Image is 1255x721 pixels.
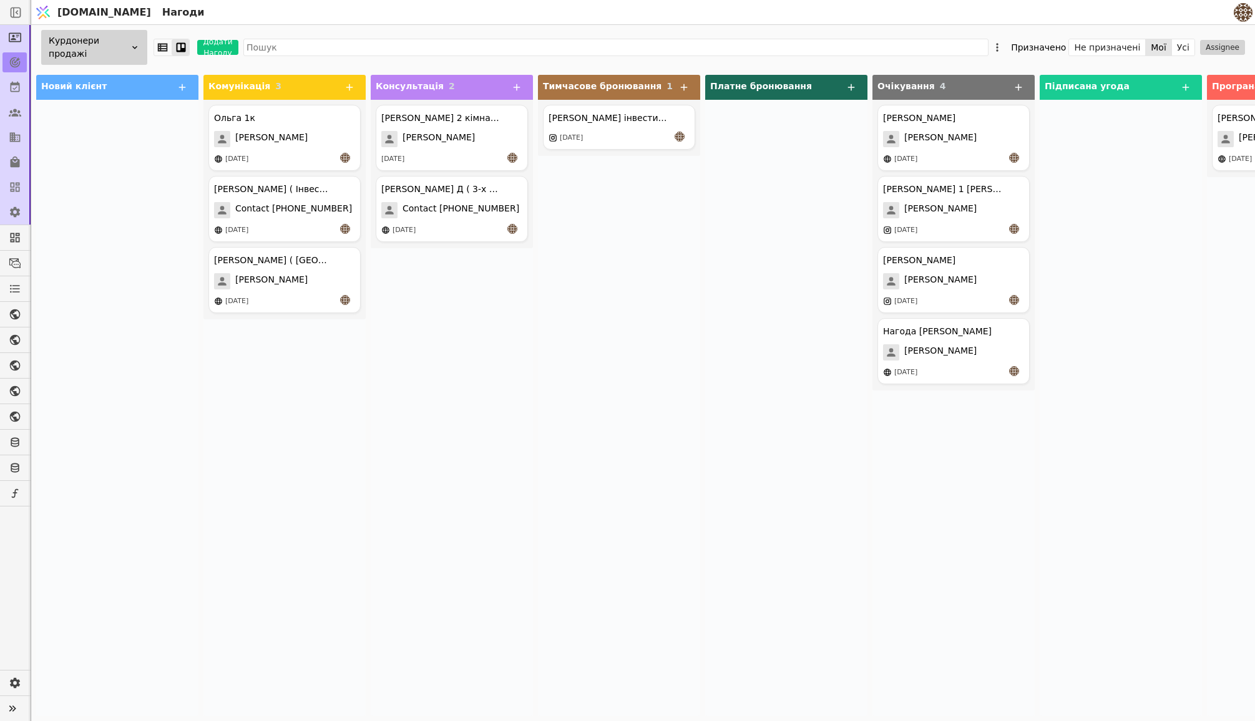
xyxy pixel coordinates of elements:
div: Курдонери продажі [41,30,147,65]
img: 4183bec8f641d0a1985368f79f6ed469 [1234,3,1253,22]
span: 2 [449,81,455,91]
input: Пошук [243,39,989,56]
span: Консультація [376,81,444,91]
img: Logo [34,1,52,24]
div: [PERSON_NAME] ( [GEOGRAPHIC_DATA] )[PERSON_NAME][DATE]an [208,247,361,313]
button: Мої [1146,39,1172,56]
span: [PERSON_NAME] [403,131,475,147]
img: online-store.svg [883,368,892,377]
div: [PERSON_NAME] 2 кімнатна і одно [381,112,500,125]
img: instagram.svg [883,297,892,306]
div: [PERSON_NAME] ( Інвестиція ) [214,183,333,196]
div: Ольга 1к [214,112,255,125]
span: Комунікація [208,81,270,91]
div: Нагода [PERSON_NAME] [883,325,992,338]
img: an [507,224,517,234]
span: Новий клієнт [41,81,107,91]
span: 1 [667,81,673,91]
a: Додати Нагоду [190,40,238,55]
span: Очікування [877,81,935,91]
div: Призначено [1011,39,1066,56]
span: [PERSON_NAME] [904,273,977,289]
div: [PERSON_NAME] [883,112,955,125]
div: [DATE] [894,296,917,307]
div: [DATE] [225,296,248,307]
div: [DATE] [225,154,248,165]
span: Підписана угода [1045,81,1130,91]
span: [PERSON_NAME] [904,131,977,147]
img: online-store.svg [214,155,223,163]
img: online-store.svg [214,297,223,306]
span: Платне бронювання [710,81,812,91]
div: [PERSON_NAME][PERSON_NAME][DATE]an [877,105,1030,171]
span: [PERSON_NAME] [904,344,977,360]
img: an [340,295,350,305]
span: Тимчасове бронювання [543,81,662,91]
div: [DATE] [393,225,416,236]
img: instagram.svg [549,133,557,142]
div: [PERSON_NAME][PERSON_NAME][DATE]an [877,247,1030,313]
div: [PERSON_NAME] 1 [PERSON_NAME][PERSON_NAME][DATE]an [877,176,1030,242]
div: [PERSON_NAME] 1 [PERSON_NAME] [883,183,1002,196]
div: [PERSON_NAME] інвестиція 1к - Квартира №66[DATE]an [543,105,695,150]
span: [PERSON_NAME] [235,131,308,147]
button: Assignee [1200,40,1245,55]
div: [DATE] [894,367,917,378]
a: [DOMAIN_NAME] [31,1,157,24]
div: [PERSON_NAME] [883,254,955,267]
div: [PERSON_NAME] Д ( 3-х к )Contact [PHONE_NUMBER][DATE]an [376,176,528,242]
img: an [340,224,350,234]
div: [DATE] [894,154,917,165]
img: an [340,153,350,163]
span: [PERSON_NAME] [904,202,977,218]
h2: Нагоди [157,5,205,20]
div: [DATE] [894,225,917,236]
img: an [1009,153,1019,163]
div: [PERSON_NAME] ( [GEOGRAPHIC_DATA] ) [214,254,333,267]
img: an [507,153,517,163]
button: Додати Нагоду [197,40,238,55]
div: [DATE] [381,154,404,165]
span: [PERSON_NAME] [235,273,308,289]
div: [DATE] [1229,154,1252,165]
span: [DOMAIN_NAME] [57,5,151,20]
button: Усі [1172,39,1194,56]
img: online-store.svg [883,155,892,163]
div: [DATE] [225,225,248,236]
div: Нагода [PERSON_NAME][PERSON_NAME][DATE]an [877,318,1030,384]
img: online-store.svg [1218,155,1226,163]
img: an [1009,366,1019,376]
div: [PERSON_NAME] ( Інвестиція )Contact [PHONE_NUMBER][DATE]an [208,176,361,242]
img: online-store.svg [214,226,223,235]
span: Contact [PHONE_NUMBER] [235,202,352,218]
img: instagram.svg [883,226,892,235]
img: online-store.svg [381,226,390,235]
img: an [675,132,685,142]
div: [PERSON_NAME] Д ( 3-х к ) [381,183,500,196]
button: Не призначені [1069,39,1146,56]
span: 3 [275,81,281,91]
span: Contact [PHONE_NUMBER] [403,202,519,218]
span: 4 [940,81,946,91]
img: an [1009,295,1019,305]
div: Ольга 1к[PERSON_NAME][DATE]an [208,105,361,171]
div: [PERSON_NAME] 2 кімнатна і одно[PERSON_NAME][DATE]an [376,105,528,171]
div: [PERSON_NAME] інвестиція 1к - Квартира №66 [549,112,667,125]
img: an [1009,224,1019,234]
div: [DATE] [560,133,583,143]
